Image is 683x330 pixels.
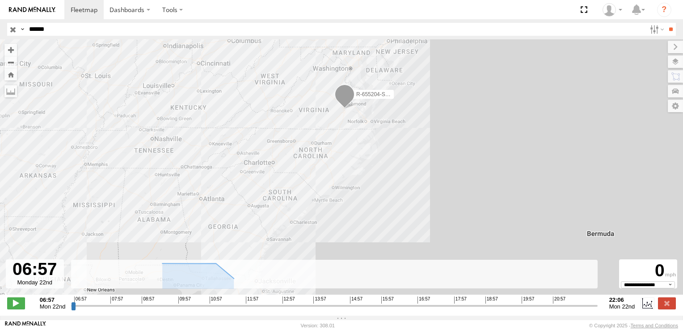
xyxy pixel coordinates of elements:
[631,323,678,328] a: Terms and Conditions
[657,3,671,17] i: ?
[178,296,191,304] span: 09:57
[599,3,625,17] div: Rene Perez
[609,303,635,310] span: Mon 22nd Sep 2025
[9,7,55,13] img: rand-logo.svg
[485,296,498,304] span: 18:57
[4,68,17,80] button: Zoom Home
[110,296,123,304] span: 07:57
[553,296,565,304] span: 20:57
[301,323,335,328] div: Version: 308.01
[210,296,222,304] span: 10:57
[454,296,467,304] span: 17:57
[74,296,87,304] span: 06:57
[4,85,17,97] label: Measure
[646,23,666,36] label: Search Filter Options
[356,91,396,97] span: R-655204-Swing
[522,296,534,304] span: 19:57
[350,296,363,304] span: 14:57
[4,44,17,56] button: Zoom in
[142,296,154,304] span: 08:57
[7,297,25,309] label: Play/Stop
[668,100,683,112] label: Map Settings
[609,296,635,303] strong: 22:06
[5,321,46,330] a: Visit our Website
[246,296,258,304] span: 11:57
[417,296,430,304] span: 16:57
[313,296,326,304] span: 13:57
[282,296,295,304] span: 12:57
[4,56,17,68] button: Zoom out
[620,261,676,281] div: 0
[40,303,66,310] span: Mon 22nd Sep 2025
[40,296,66,303] strong: 06:57
[589,323,678,328] div: © Copyright 2025 -
[381,296,394,304] span: 15:57
[19,23,26,36] label: Search Query
[658,297,676,309] label: Close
